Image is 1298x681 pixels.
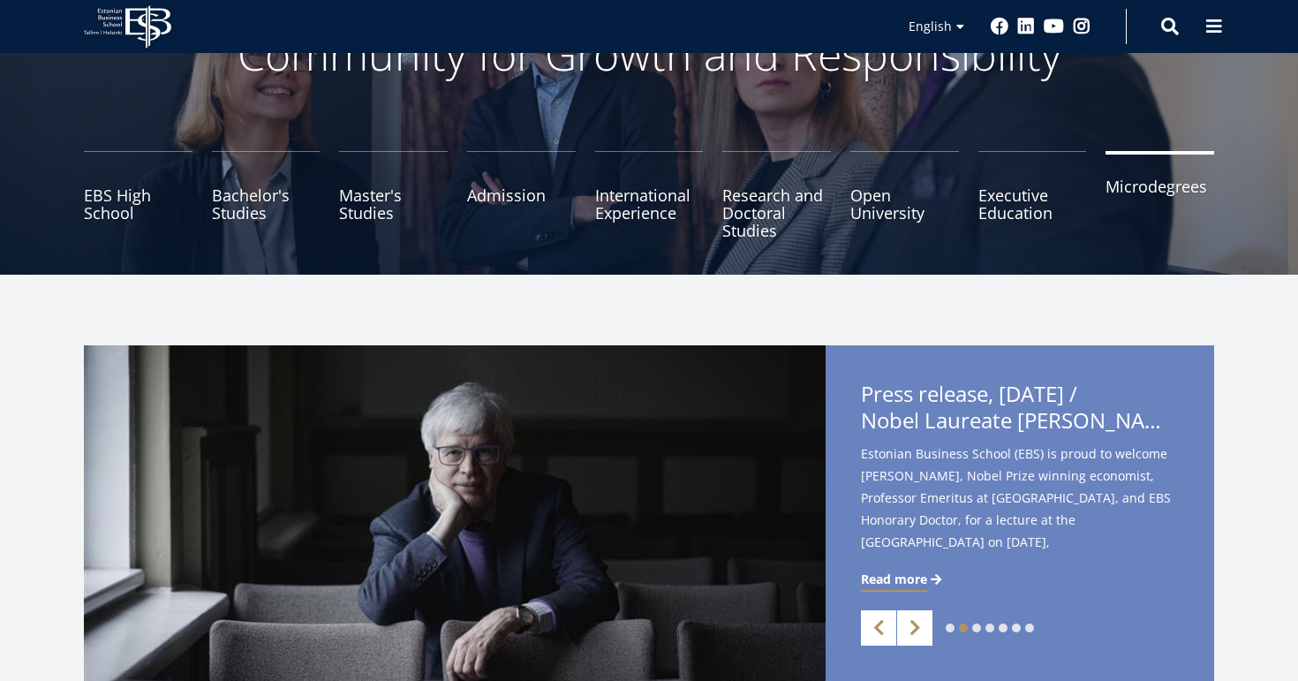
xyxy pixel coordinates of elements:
span: Estonian Business School (EBS) is proud to welcome [PERSON_NAME], Nobel Prize winning economist, ... [861,443,1179,581]
span: Read more [861,571,927,588]
a: Read more [861,571,945,588]
a: Microdegrees [1106,151,1214,239]
a: 1 [946,624,955,632]
a: Bachelor's Studies [212,151,321,239]
a: 6 [1012,624,1021,632]
a: 4 [985,624,994,632]
a: EBS High School [84,151,192,239]
a: Facebook [991,18,1008,35]
a: Linkedin [1017,18,1035,35]
a: 3 [972,624,981,632]
a: International Experience [595,151,704,239]
a: Youtube [1044,18,1064,35]
a: Admission [467,151,576,239]
p: Community for Growth and Responsibility [181,27,1117,80]
span: Nobel Laureate [PERSON_NAME] to Deliver Lecture at [GEOGRAPHIC_DATA] [861,407,1179,434]
a: Next [897,610,932,646]
a: 5 [999,624,1007,632]
span: Press release, [DATE] / [861,381,1179,439]
a: Open University [850,151,959,239]
a: Master's Studies [339,151,448,239]
img: a [84,345,826,681]
a: 2 [959,624,968,632]
a: Executive Education [978,151,1087,239]
a: 7 [1025,624,1034,632]
a: Previous [861,610,896,646]
a: Research and Doctoral Studies [722,151,831,239]
a: Instagram [1073,18,1090,35]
